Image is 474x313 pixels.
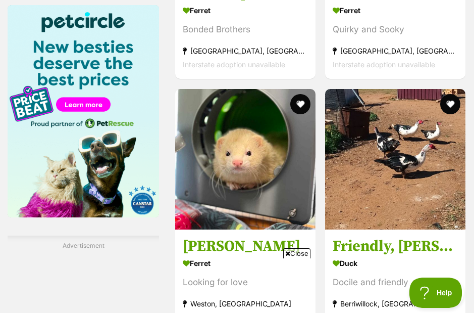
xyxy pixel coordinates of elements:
strong: Ferret [183,256,308,271]
button: favourite [290,94,310,114]
iframe: Help Scout Beacon - Open [409,278,464,308]
strong: [GEOGRAPHIC_DATA], [GEOGRAPHIC_DATA] [333,44,458,58]
div: Quirky and Sooky [333,23,458,37]
strong: Ferret [183,4,308,18]
iframe: Advertisement [54,262,421,308]
strong: [GEOGRAPHIC_DATA], [GEOGRAPHIC_DATA] [183,44,308,58]
span: Interstate adoption unavailable [183,61,285,69]
strong: Ferret [333,4,458,18]
img: Pet Circle promo banner [8,5,159,217]
h3: Friendly, [PERSON_NAME] & Drakes [333,237,458,256]
img: Friendly, Tame Ducklings & Drakes - Duck [325,89,465,230]
span: Interstate adoption unavailable [333,61,435,69]
button: favourite [440,94,460,114]
img: Maude Elvis - Ferret [175,89,315,230]
div: Bonded Brothers [183,23,308,37]
h3: [PERSON_NAME] [183,237,308,256]
strong: Duck [333,256,458,271]
span: Close [283,248,310,258]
